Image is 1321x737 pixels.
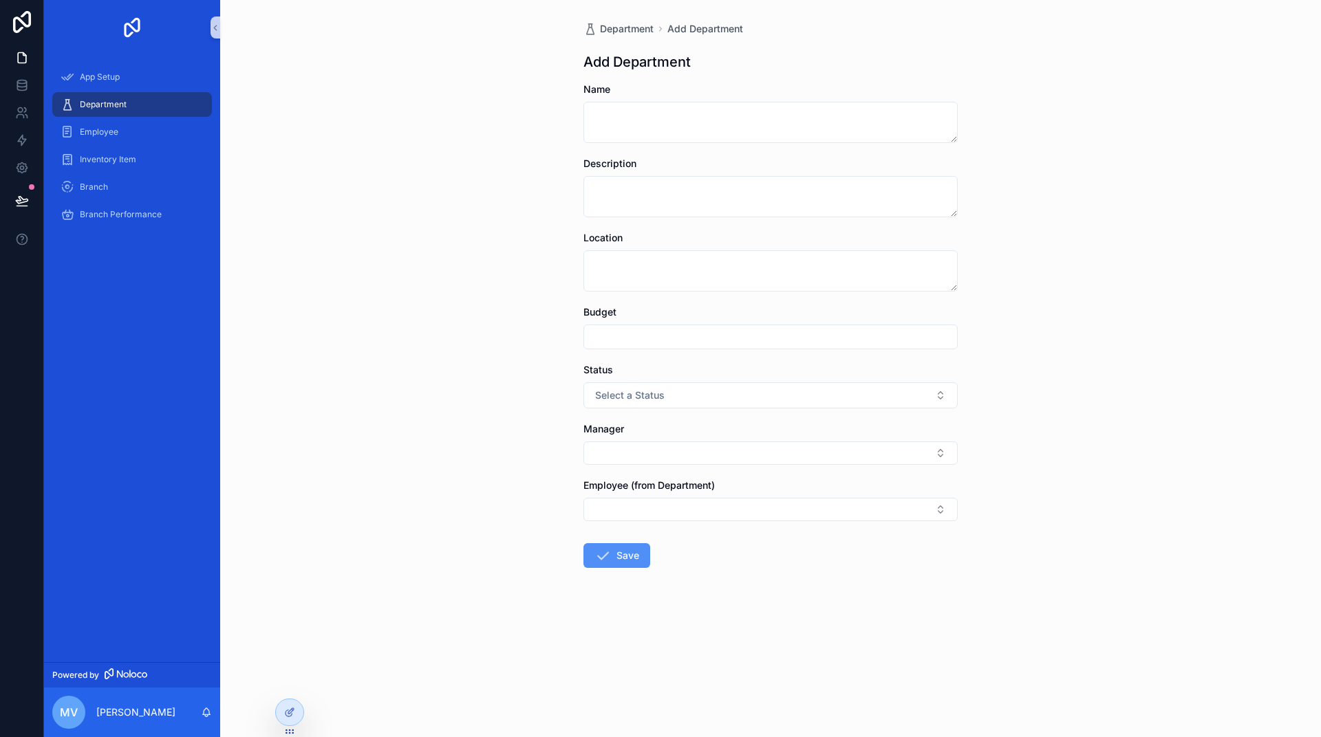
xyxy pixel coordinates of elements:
[583,83,610,95] span: Name
[583,441,958,465] button: Select Button
[583,543,650,568] button: Save
[80,99,127,110] span: Department
[52,175,212,199] a: Branch
[52,92,212,117] a: Department
[667,22,743,36] a: Add Department
[583,498,958,521] button: Select Button
[52,65,212,89] a: App Setup
[80,126,118,137] span: Employee
[583,479,715,491] span: Employee (from Department)
[583,232,623,243] span: Location
[52,670,99,681] span: Powered by
[80,154,136,165] span: Inventory Item
[583,22,654,36] a: Department
[52,120,212,144] a: Employee
[80,71,120,82] span: App Setup
[44,55,220,245] div: scrollable content
[583,306,616,318] span: Budget
[583,382,958,408] button: Select Button
[121,16,143,38] img: App logo
[583,423,624,434] span: Manager
[52,202,212,227] a: Branch Performance
[595,388,665,402] span: Select a Status
[583,364,613,375] span: Status
[583,52,691,71] h1: Add Department
[80,181,108,192] span: Branch
[600,22,654,36] span: Department
[583,157,636,169] span: Description
[96,705,175,719] p: [PERSON_NAME]
[60,704,78,720] span: MV
[44,662,220,687] a: Powered by
[52,147,212,172] a: Inventory Item
[80,209,162,220] span: Branch Performance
